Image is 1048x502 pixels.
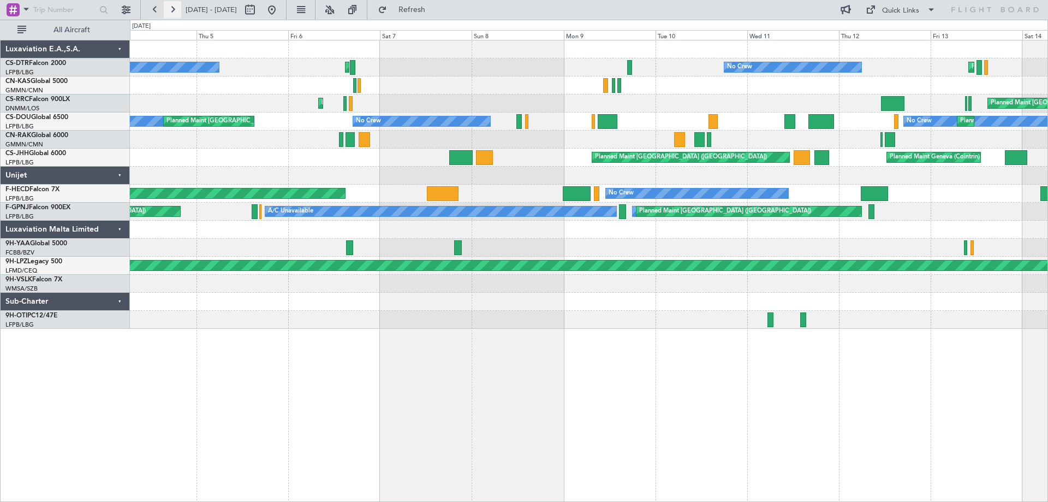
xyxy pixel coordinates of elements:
div: Wed 11 [747,30,839,40]
a: F-HECDFalcon 7X [5,186,59,193]
div: Planned Maint [GEOGRAPHIC_DATA] ([GEOGRAPHIC_DATA]) [595,149,767,166]
span: [DATE] - [DATE] [186,5,237,15]
a: LFMD/CEQ [5,267,37,275]
a: 9H-VSLKFalcon 7X [5,276,62,283]
a: WMSA/SZB [5,285,38,293]
div: Planned Maint [GEOGRAPHIC_DATA] ([GEOGRAPHIC_DATA]) [166,113,338,129]
span: 9H-VSLK [5,276,32,283]
a: GMMN/CMN [5,86,43,95]
span: Refresh [389,6,435,14]
div: Fri 6 [288,30,380,40]
span: CS-DTR [5,60,29,67]
div: No Crew [907,113,932,129]
a: DNMM/LOS [5,104,39,113]
div: Mon 9 [564,30,656,40]
div: Sat 7 [380,30,472,40]
a: CS-RRCFalcon 900LX [5,96,70,103]
div: No Crew [635,203,660,220]
a: CS-DTRFalcon 2000 [5,60,66,67]
span: F-GPNJ [5,204,29,211]
span: CS-JHH [5,150,29,157]
a: LFPB/LBG [5,122,34,131]
a: F-GPNJFalcon 900EX [5,204,70,211]
div: Quick Links [882,5,919,16]
div: Planned Maint Lagos ([PERSON_NAME]) [321,95,434,111]
div: Planned Maint [GEOGRAPHIC_DATA] ([GEOGRAPHIC_DATA]) [639,203,811,220]
a: LFPB/LBG [5,194,34,203]
span: CS-RRC [5,96,29,103]
span: 9H-LPZ [5,258,27,265]
a: GMMN/CMN [5,140,43,149]
a: 9H-YAAGlobal 5000 [5,240,67,247]
a: CS-DOUGlobal 6500 [5,114,68,121]
div: A/C Unavailable [268,203,313,220]
div: Planned Maint Sofia [348,59,404,75]
a: CN-RAKGlobal 6000 [5,132,68,139]
a: 9H-OTIPC12/47E [5,312,57,319]
div: Tue 10 [656,30,747,40]
div: No Crew [609,185,634,202]
div: Wed 4 [105,30,196,40]
div: [DATE] [132,22,151,31]
button: Quick Links [860,1,941,19]
input: Trip Number [33,2,96,18]
span: 9H-YAA [5,240,30,247]
a: CN-KASGlobal 5000 [5,78,68,85]
div: No Crew [727,59,752,75]
a: LFPB/LBG [5,158,34,167]
button: Refresh [373,1,438,19]
div: Sun 8 [472,30,563,40]
span: CS-DOU [5,114,31,121]
a: LFPB/LBG [5,68,34,76]
a: LFPB/LBG [5,212,34,221]
a: LFPB/LBG [5,321,34,329]
span: 9H-OTI [5,312,27,319]
div: Fri 13 [931,30,1022,40]
span: CN-KAS [5,78,31,85]
button: All Aircraft [12,21,118,39]
a: CS-JHHGlobal 6000 [5,150,66,157]
div: Thu 12 [839,30,931,40]
div: Planned Maint Sofia [972,59,1027,75]
div: Thu 5 [196,30,288,40]
span: CN-RAK [5,132,31,139]
div: Planned Maint Geneva (Cointrin) [890,149,980,166]
span: F-HECD [5,186,29,193]
span: All Aircraft [28,26,115,34]
div: No Crew [356,113,381,129]
a: FCBB/BZV [5,249,34,257]
a: 9H-LPZLegacy 500 [5,258,62,265]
